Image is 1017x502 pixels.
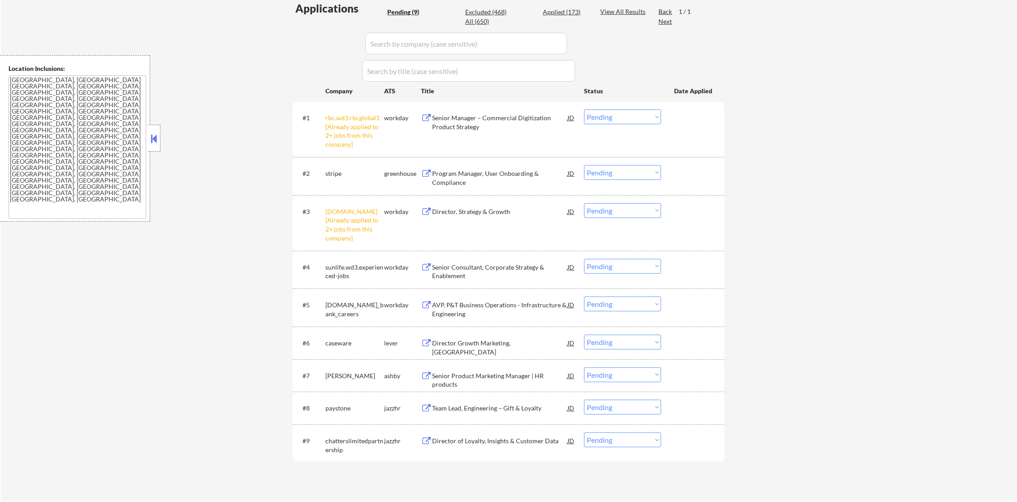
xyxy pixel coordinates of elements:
div: #9 [303,437,318,445]
div: AVP, P&T Business Operations - Infrastructure & Engineering [432,301,567,318]
div: workday [384,263,421,272]
div: chatterslimitedpartnership [325,437,384,454]
div: Director of Loyalty, Insights & Customer Data [432,437,567,445]
div: Next [658,17,673,26]
div: workday [384,207,421,216]
div: [PERSON_NAME] [325,371,384,380]
div: ATS [384,87,421,96]
div: #6 [303,339,318,348]
div: Excluded (468) [465,8,510,17]
div: Program Manager, User Onboarding & Compliance [432,169,567,187]
div: lever [384,339,421,348]
div: #7 [303,371,318,380]
div: Senior Consultant, Corporate Strategy & Enablement [432,263,567,280]
div: [DOMAIN_NAME] [Already applied to 2+ jobs from this company] [325,207,384,242]
div: All (650) [465,17,510,26]
div: #4 [303,263,318,272]
div: JD [567,297,576,313]
input: Search by company (case sensitive) [365,33,567,54]
div: stripe [325,169,384,178]
div: #3 [303,207,318,216]
div: JD [567,367,576,384]
div: Date Applied [674,87,714,96]
div: caseware [325,339,384,348]
div: Applications [295,3,384,14]
div: #8 [303,404,318,413]
div: Back [658,7,673,16]
div: workday [384,301,421,310]
div: JD [567,400,576,416]
div: Director Growth Marketing, [GEOGRAPHIC_DATA] [432,339,567,356]
div: [DOMAIN_NAME]_bank_careers [325,301,384,318]
div: rbc.wd3.rbcglobal1 [Already applied to 2+ jobs from this company] [325,113,384,148]
div: greenhouse [384,169,421,178]
div: #1 [303,113,318,122]
div: Applied (173) [543,8,588,17]
div: ashby [384,371,421,380]
div: View All Results [600,7,648,16]
div: workday [384,113,421,122]
div: Company [325,87,384,96]
div: JD [567,432,576,449]
div: Director, Strategy & Growth [432,207,567,216]
div: Pending (9) [387,8,432,17]
div: JD [567,165,576,181]
div: paystone [325,404,384,413]
div: jazzhr [384,437,421,445]
div: JD [567,335,576,351]
div: #2 [303,169,318,178]
div: Team Lead, Engineering – Gift & Loyalty [432,404,567,413]
input: Search by title (case sensitive) [362,60,575,82]
div: Location Inclusions: [9,64,147,73]
div: JD [567,109,576,126]
div: JD [567,203,576,219]
div: #5 [303,301,318,310]
div: sunlife.wd3.experienced-jobs [325,263,384,280]
div: JD [567,259,576,275]
div: jazzhr [384,404,421,413]
div: Title [421,87,576,96]
div: Senior Product Marketing Manager | HR products [432,371,567,389]
div: Status [584,83,661,99]
div: 1 / 1 [679,7,699,16]
div: Senior Manager – Commercial Digitization Product Strategy [432,113,567,131]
